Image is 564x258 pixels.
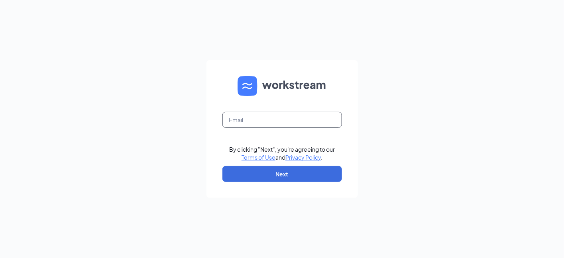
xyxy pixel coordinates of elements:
[238,76,327,96] img: WS logo and Workstream text
[242,154,275,161] a: Terms of Use
[222,112,342,128] input: Email
[222,166,342,182] button: Next
[229,145,335,161] div: By clicking "Next", you're agreeing to our and .
[285,154,321,161] a: Privacy Policy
